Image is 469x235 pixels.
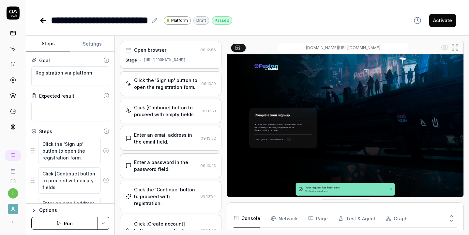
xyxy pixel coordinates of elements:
a: Platform [164,16,191,25]
div: Stage [126,57,137,63]
button: Remove step [101,200,111,213]
button: Page [308,209,328,228]
a: New conversation [5,150,21,161]
div: Goal [39,57,50,64]
button: Remove step [101,174,111,187]
button: Network [271,209,298,228]
time: 09:14:23 [200,228,216,233]
div: Suggestions [31,167,109,194]
img: Screenshot [227,54,463,202]
button: Graph [386,209,408,228]
div: Open browser [134,47,166,53]
div: Click [Continue] button to proceed with empty fields [134,104,199,118]
a: Documentation [3,174,23,184]
time: 09:13:43 [200,163,216,168]
button: l [8,188,18,199]
time: 09:13:32 [201,136,216,141]
div: [URL][DOMAIN_NAME] [144,57,186,63]
div: Suggestions [31,197,109,217]
time: 09:12:56 [200,48,216,52]
div: Suggestions [31,137,109,164]
a: Book a call with us [3,163,23,174]
div: Steps [39,128,52,135]
div: Enter an email address in the email field. [134,131,198,145]
div: Passed [212,16,232,25]
button: View version history [410,14,425,27]
button: Test & Agent [338,209,375,228]
div: Click the 'Sign up' button to open the registration form. [134,77,199,90]
time: 09:13:10 [201,81,216,86]
div: Click the 'Continue' button to proceed with registration. [134,186,198,207]
time: 09:13:21 [202,109,216,113]
div: Expected result [39,92,74,99]
button: Show all interative elements [439,42,450,53]
button: Settings [70,36,114,52]
button: Console [234,209,260,228]
button: Steps [26,36,70,52]
span: A [8,204,18,214]
button: A [3,199,23,215]
div: Draft [193,16,209,25]
div: Enter a password in the password field. [134,159,198,173]
time: 09:13:54 [200,194,216,199]
span: Platform [171,18,188,23]
button: Open in full screen [450,42,460,53]
button: Run [31,217,98,230]
div: Options [39,206,109,214]
button: Options [31,206,109,214]
button: Remove step [101,144,111,157]
button: Activate [429,14,456,27]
